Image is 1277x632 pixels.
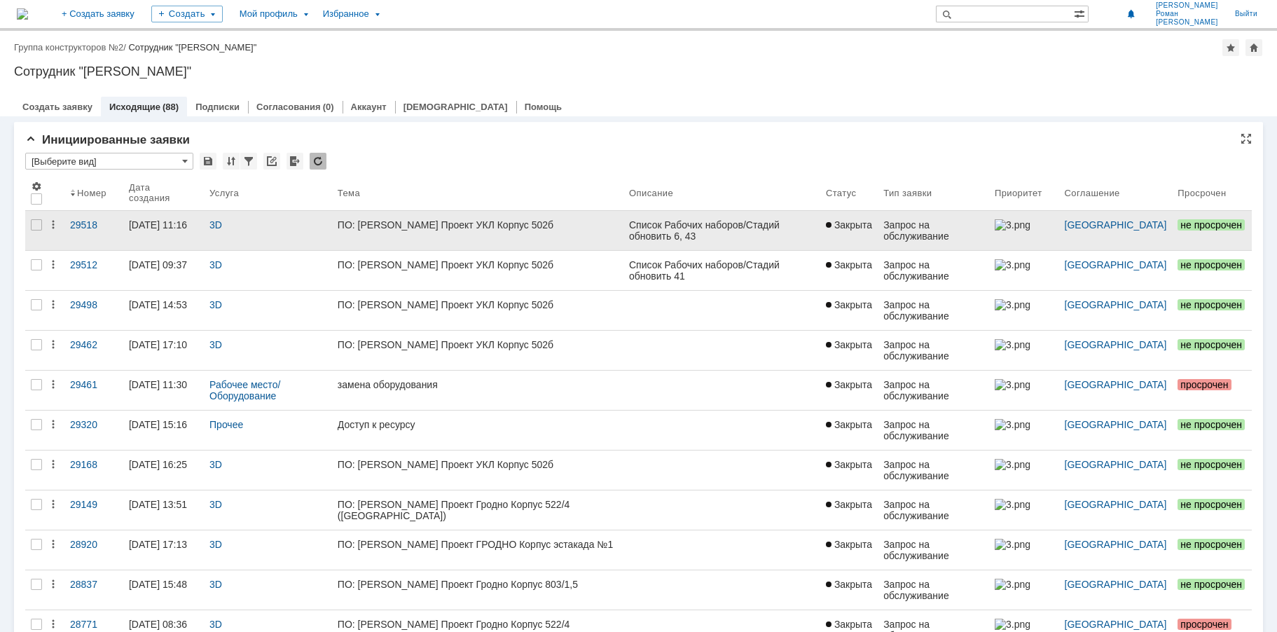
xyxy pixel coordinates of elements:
[1156,1,1218,10] span: [PERSON_NAME]
[995,188,1042,198] div: Приоритет
[70,459,118,470] div: 29168
[338,188,360,198] div: Тема
[64,411,123,450] a: 29320
[1222,39,1239,56] div: Добавить в избранное
[826,379,872,390] span: Закрыта
[1178,339,1245,350] span: не просрочен
[338,539,618,550] div: ПО: [PERSON_NAME] Проект ГРОДНО Корпус эстакада №1
[338,579,618,590] div: ПО: [PERSON_NAME] Проект Гродно Корпус 803/1,5
[109,102,160,112] a: Исходящие
[1059,175,1173,211] th: Соглашение
[332,251,623,290] a: ПО: [PERSON_NAME] Проект УКЛ Корпус 502б
[883,219,983,242] div: Запрос на обслуживание
[826,459,872,470] span: Закрыта
[1065,499,1167,510] a: [GEOGRAPHIC_DATA]
[989,291,1059,330] a: 3.png
[48,379,59,390] div: Действия
[820,331,878,370] a: Закрыта
[263,153,280,170] div: Скопировать ссылку на список
[995,339,1030,350] img: 3.png
[129,619,187,630] div: [DATE] 08:36
[209,339,222,350] a: 3D
[826,539,872,550] span: Закрыта
[878,530,989,570] a: Запрос на обслуживание
[995,579,1030,590] img: 3.png
[70,419,118,430] div: 29320
[989,451,1059,490] a: 3.png
[48,419,59,430] div: Действия
[64,175,123,211] th: Номер
[1172,211,1252,250] a: не просрочен
[1065,579,1167,590] a: [GEOGRAPHIC_DATA]
[31,181,42,192] span: Настройки
[129,339,187,350] div: [DATE] 17:10
[826,259,872,270] span: Закрыта
[48,219,59,231] div: Действия
[209,379,280,401] a: Рабочее место/Оборудование
[209,188,239,198] div: Услуга
[883,579,983,601] div: Запрос на обслуживание
[256,102,321,112] a: Согласования
[338,379,618,390] div: замена оборудования
[209,579,222,590] a: 3D
[338,219,618,231] div: ПО: [PERSON_NAME] Проект УКЛ Корпус 502б
[338,419,618,430] div: Доступ к ресурсу
[989,570,1059,610] a: 3.png
[1172,411,1252,450] a: не просрочен
[287,153,303,170] div: Экспорт списка
[1178,539,1245,550] span: не просрочен
[820,211,878,250] a: Закрыта
[883,188,932,198] div: Тип заявки
[820,371,878,410] a: Закрыта
[129,539,187,550] div: [DATE] 17:13
[209,419,243,430] a: Прочее
[989,331,1059,370] a: 3.png
[629,188,673,198] div: Описание
[820,570,878,610] a: Закрыта
[48,299,59,310] div: Действия
[1172,530,1252,570] a: не просрочен
[989,530,1059,570] a: 3.png
[878,291,989,330] a: Запрос на обслуживание
[64,291,123,330] a: 29498
[64,530,123,570] a: 28920
[123,490,204,530] a: [DATE] 13:51
[195,102,240,112] a: Подписки
[338,259,618,270] div: ПО: [PERSON_NAME] Проект УКЛ Корпус 502б
[332,490,623,530] a: ПО: [PERSON_NAME] Проект Гродно Корпус 522/4 ([GEOGRAPHIC_DATA])
[70,579,118,590] div: 28837
[1172,291,1252,330] a: не просрочен
[338,299,618,310] div: ПО: [PERSON_NAME] Проект УКЛ Корпус 502б
[989,211,1059,250] a: 3.png
[989,411,1059,450] a: 3.png
[995,459,1030,470] img: 3.png
[123,331,204,370] a: [DATE] 17:10
[338,339,618,350] div: ПО: [PERSON_NAME] Проект УКЛ Корпус 502б
[403,102,508,112] a: [DEMOGRAPHIC_DATA]
[129,459,187,470] div: [DATE] 16:25
[989,251,1059,290] a: 3.png
[1241,133,1252,144] div: На всю страницу
[77,188,106,198] div: Номер
[48,499,59,510] div: Действия
[1172,331,1252,370] a: не просрочен
[70,619,118,630] div: 28771
[995,299,1030,310] img: 3.png
[163,102,179,112] div: (88)
[989,490,1059,530] a: 3.png
[128,42,256,53] div: Сотрудник "[PERSON_NAME]"
[323,102,334,112] div: (0)
[70,219,118,231] div: 29518
[70,259,118,270] div: 29512
[878,251,989,290] a: Запрос на обслуживание
[22,102,92,112] a: Создать заявку
[123,175,204,211] th: Дата создания
[70,299,118,310] div: 29498
[883,379,983,401] div: Запрос на обслуживание
[338,499,618,521] div: ПО: [PERSON_NAME] Проект Гродно Корпус 522/4 ([GEOGRAPHIC_DATA])
[209,299,222,310] a: 3D
[209,259,222,270] a: 3D
[995,539,1030,550] img: 3.png
[820,451,878,490] a: Закрыта
[123,451,204,490] a: [DATE] 16:25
